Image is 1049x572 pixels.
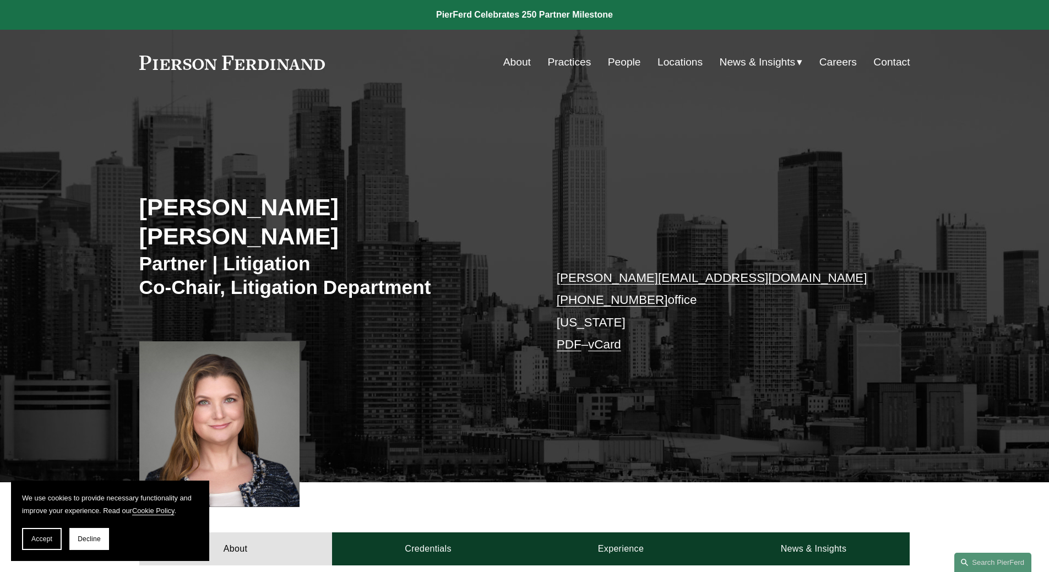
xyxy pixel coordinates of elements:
[139,193,525,250] h2: [PERSON_NAME] [PERSON_NAME]
[720,52,803,73] a: folder dropdown
[608,52,641,73] a: People
[139,252,525,299] h3: Partner | Litigation Co-Chair, Litigation Department
[503,52,531,73] a: About
[69,528,109,550] button: Decline
[139,532,332,565] a: About
[22,528,62,550] button: Accept
[954,553,1031,572] a: Search this site
[78,535,101,543] span: Decline
[557,337,581,351] a: PDF
[11,481,209,561] section: Cookie banner
[819,52,857,73] a: Careers
[547,52,591,73] a: Practices
[132,506,175,515] a: Cookie Policy
[332,532,525,565] a: Credentials
[557,293,668,307] a: [PHONE_NUMBER]
[525,532,718,565] a: Experience
[588,337,621,351] a: vCard
[557,271,867,285] a: [PERSON_NAME][EMAIL_ADDRESS][DOMAIN_NAME]
[657,52,703,73] a: Locations
[31,535,52,543] span: Accept
[720,53,796,72] span: News & Insights
[717,532,910,565] a: News & Insights
[873,52,910,73] a: Contact
[557,267,878,356] p: office [US_STATE] –
[22,492,198,517] p: We use cookies to provide necessary functionality and improve your experience. Read our .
